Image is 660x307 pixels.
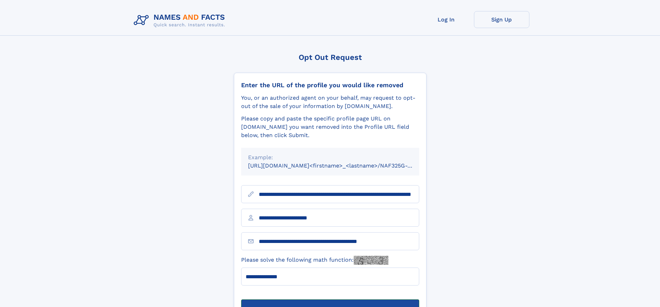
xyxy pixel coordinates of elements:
[419,11,474,28] a: Log In
[234,53,426,62] div: Opt Out Request
[241,94,419,110] div: You, or an authorized agent on your behalf, may request to opt-out of the sale of your informatio...
[248,153,412,162] div: Example:
[474,11,529,28] a: Sign Up
[241,256,388,265] label: Please solve the following math function:
[131,11,231,30] img: Logo Names and Facts
[248,162,432,169] small: [URL][DOMAIN_NAME]<firstname>_<lastname>/NAF325G-xxxxxxxx
[241,115,419,139] div: Please copy and paste the specific profile page URL on [DOMAIN_NAME] you want removed into the Pr...
[241,81,419,89] div: Enter the URL of the profile you would like removed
